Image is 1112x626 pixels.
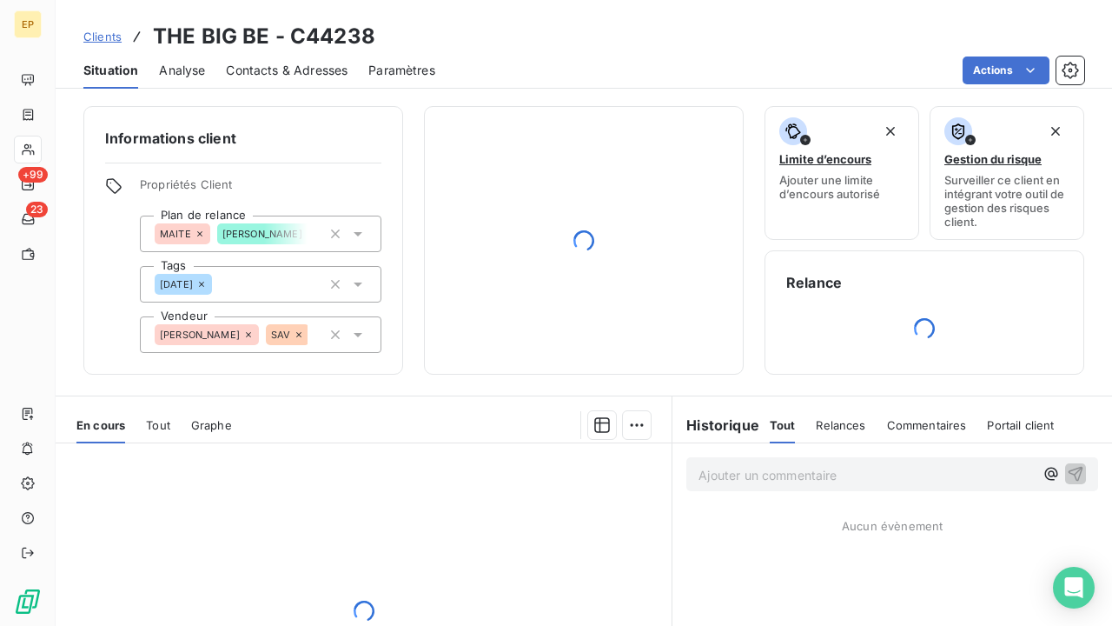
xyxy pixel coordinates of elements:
div: Open Intercom Messenger [1053,567,1095,609]
span: SAV [271,330,290,340]
h6: Historique [672,415,759,436]
span: Tout [146,418,170,432]
span: [DATE] [160,279,193,290]
h6: Relance [786,272,1062,293]
span: Analyse [159,62,205,79]
span: Propriétés Client [140,177,381,202]
span: Relances [816,418,865,432]
span: Surveiller ce client en intégrant votre outil de gestion des risques client. [944,173,1069,229]
span: Paramètres [368,62,435,79]
span: [PERSON_NAME] [160,330,240,340]
span: Clients [83,30,122,43]
button: Actions [963,57,1049,84]
span: Situation [83,62,138,79]
span: Contacts & Adresses [226,62,347,79]
span: MAITE [160,229,191,239]
span: Aucun évènement [842,519,943,533]
span: [PERSON_NAME] [222,229,302,239]
span: Limite d’encours [779,152,871,166]
input: Ajouter une valeur [212,276,226,292]
a: Clients [83,28,122,45]
span: Tout [770,418,796,432]
h6: Informations client [105,128,381,149]
span: 23 [26,202,48,217]
h3: THE BIG BE - C44238 [153,21,375,52]
span: Commentaires [887,418,967,432]
span: Graphe [191,418,232,432]
button: Limite d’encoursAjouter une limite d’encours autorisé [764,106,919,240]
span: En cours [76,418,125,432]
input: Ajouter une valeur [308,226,321,242]
button: Gestion du risqueSurveiller ce client en intégrant votre outil de gestion des risques client. [930,106,1084,240]
span: +99 [18,167,48,183]
input: Ajouter une valeur [308,327,321,343]
span: Portail client [987,418,1054,432]
span: Ajouter une limite d’encours autorisé [779,173,904,201]
img: Logo LeanPay [14,588,42,616]
div: EP [14,10,42,38]
span: Gestion du risque [944,152,1042,166]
